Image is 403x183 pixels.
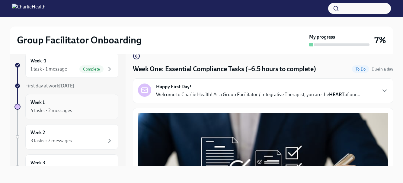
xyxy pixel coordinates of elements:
[14,154,118,180] a: Week 3
[372,67,393,72] span: Due
[17,34,142,46] h2: Group Facilitator Onboarding
[30,58,46,64] h6: Week -1
[14,94,118,119] a: Week 14 tasks • 2 messages
[12,4,46,13] img: CharlieHealth
[30,159,45,166] h6: Week 3
[79,67,104,71] span: Complete
[309,34,335,40] strong: My progress
[14,124,118,150] a: Week 23 tasks • 2 messages
[30,107,72,114] div: 4 tasks • 2 messages
[14,52,118,78] a: Week -11 task • 1 messageComplete
[156,91,360,98] p: Welcome to Charlie Health! As a Group Facilitator / Integrative Therapist, you are the of our...
[133,65,316,74] h4: Week One: Essential Compliance Tasks (~6.5 hours to complete)
[156,84,191,90] strong: Happy First Day!
[14,83,118,89] a: First day at work[DATE]
[30,129,45,136] h6: Week 2
[329,92,344,97] strong: HEART
[379,67,393,72] strong: in a day
[30,137,72,144] div: 3 tasks • 2 messages
[59,83,75,89] strong: [DATE]
[30,66,67,72] div: 1 task • 1 message
[374,35,386,46] h3: 7%
[352,67,369,71] span: To Do
[25,83,75,89] span: First day at work
[30,99,45,106] h6: Week 1
[372,66,393,72] span: August 25th, 2025 09:00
